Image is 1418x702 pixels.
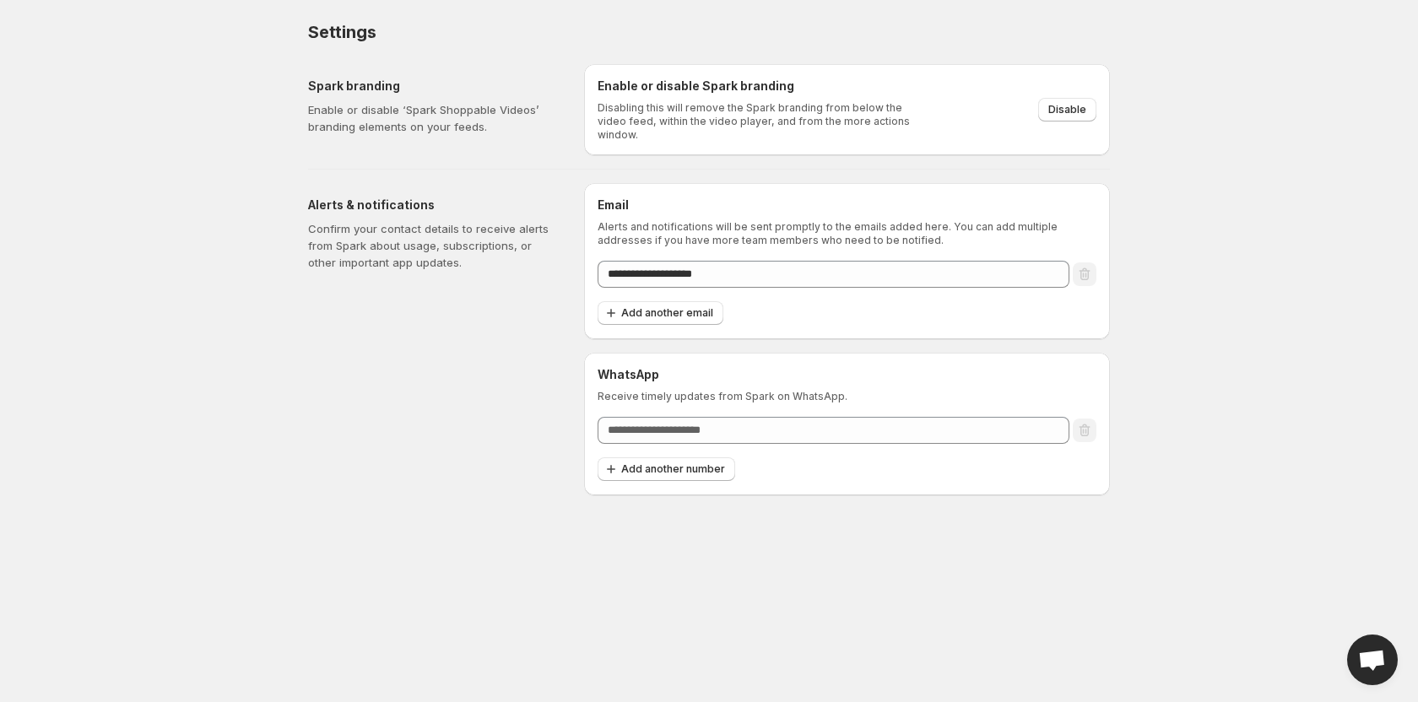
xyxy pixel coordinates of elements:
[598,220,1096,247] p: Alerts and notifications will be sent promptly to the emails added here. You can add multiple add...
[621,462,725,476] span: Add another number
[598,366,1096,383] h6: WhatsApp
[1048,103,1086,116] span: Disable
[308,220,557,271] p: Confirm your contact details to receive alerts from Spark about usage, subscriptions, or other im...
[598,390,1096,403] p: Receive timely updates from Spark on WhatsApp.
[308,22,376,42] span: Settings
[598,301,723,325] button: Add another email
[1347,634,1398,685] div: Open chat
[308,101,557,135] p: Enable or disable ‘Spark Shoppable Videos’ branding elements on your feeds.
[621,306,713,320] span: Add another email
[598,78,921,94] h6: Enable or disable Spark branding
[1038,98,1096,121] button: Disable
[598,101,921,142] p: Disabling this will remove the Spark branding from below the video feed, within the video player,...
[308,78,557,94] h5: Spark branding
[598,197,1096,213] h6: Email
[308,197,557,213] h5: Alerts & notifications
[598,457,735,481] button: Add another number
